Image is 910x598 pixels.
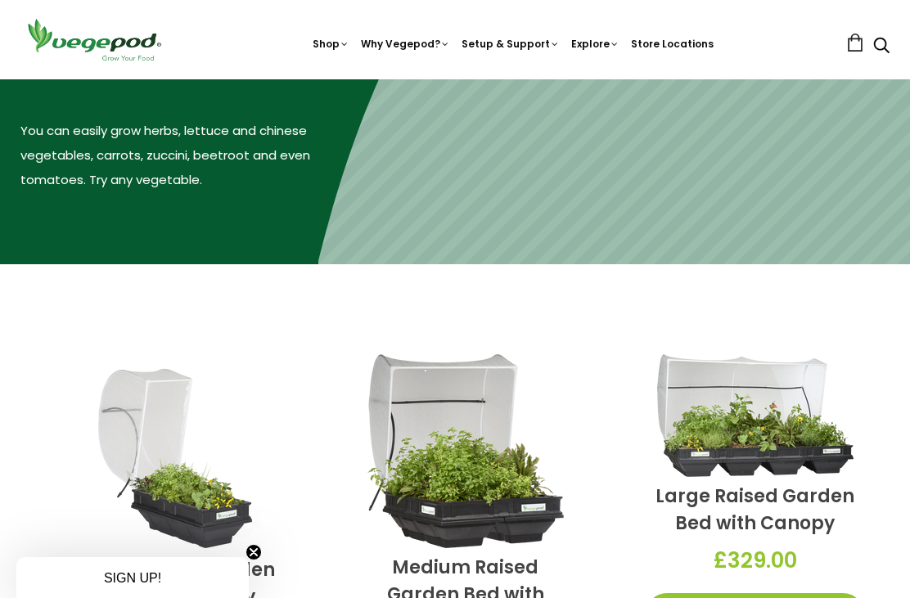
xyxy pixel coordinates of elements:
a: Search [873,38,890,56]
a: Store Locations [631,37,714,51]
img: Vegepod [20,16,168,63]
img: Small Raised Garden Bed with Canopy [82,354,269,551]
div: SIGN UP!Close teaser [16,557,249,598]
button: Close teaser [246,544,262,560]
a: Why Vegepod? [361,37,450,51]
img: Medium Raised Garden Bed with Canopy [367,354,564,548]
a: Setup & Support [462,37,560,51]
p: You can easily grow herbs, lettuce and chinese vegetables, carrots, zuccini, beetroot and even to... [20,119,318,192]
a: Large Raised Garden Bed with Canopy [655,483,854,536]
span: SIGN UP! [104,571,161,585]
a: Shop [313,37,349,51]
a: Explore [571,37,619,51]
img: Large Raised Garden Bed with Canopy [657,354,854,477]
div: £329.00 [645,537,865,585]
